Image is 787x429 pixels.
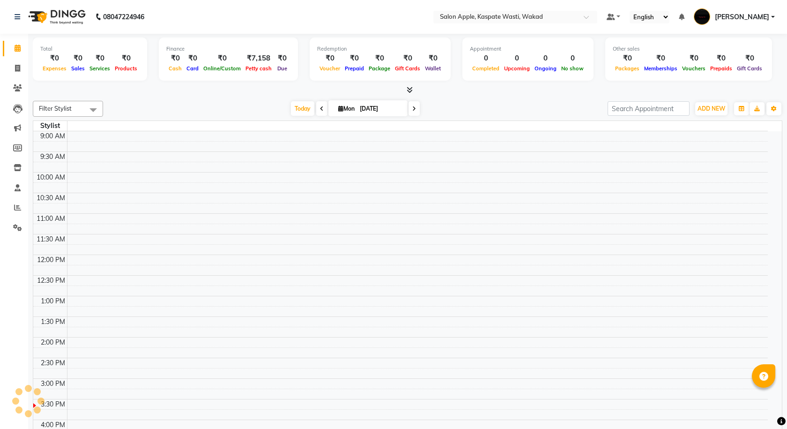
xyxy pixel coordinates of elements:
div: ₹0 [87,53,112,64]
div: ₹0 [201,53,243,64]
div: 0 [502,53,532,64]
div: 12:00 PM [35,255,67,265]
div: Stylist [33,121,67,131]
span: Gift Cards [735,65,765,72]
div: 10:00 AM [35,173,67,182]
div: ₹0 [735,53,765,64]
input: Search Appointment [608,101,690,116]
div: ₹0 [112,53,140,64]
span: Filter Stylist [39,105,72,112]
span: ADD NEW [698,105,725,112]
span: No show [559,65,586,72]
span: Gift Cards [393,65,423,72]
span: Products [112,65,140,72]
div: 11:00 AM [35,214,67,224]
div: ₹0 [184,53,201,64]
div: 1:30 PM [39,317,67,327]
div: Redemption [317,45,443,53]
div: 12:30 PM [35,276,67,286]
div: ₹0 [166,53,184,64]
div: 1:00 PM [39,296,67,306]
span: Expenses [40,65,69,72]
span: Voucher [317,65,342,72]
span: Upcoming [502,65,532,72]
div: ₹0 [69,53,87,64]
div: 11:30 AM [35,234,67,244]
span: Prepaid [342,65,366,72]
div: Appointment [470,45,586,53]
div: 9:00 AM [38,131,67,141]
span: Card [184,65,201,72]
div: ₹0 [366,53,393,64]
input: 2025-09-01 [357,102,404,116]
div: ₹0 [708,53,735,64]
span: Package [366,65,393,72]
div: 2:00 PM [39,338,67,347]
span: Sales [69,65,87,72]
div: ₹0 [613,53,642,64]
div: ₹0 [274,53,290,64]
div: ₹0 [680,53,708,64]
span: Packages [613,65,642,72]
div: 2:30 PM [39,358,67,368]
span: Completed [470,65,502,72]
div: ₹0 [317,53,342,64]
div: 9:30 AM [38,152,67,162]
b: 08047224946 [103,4,144,30]
span: Petty cash [243,65,274,72]
span: Memberships [642,65,680,72]
div: ₹0 [642,53,680,64]
span: Prepaids [708,65,735,72]
img: Kamlesh Nikam [694,8,710,25]
span: Wallet [423,65,443,72]
div: ₹7,158 [243,53,274,64]
div: Other sales [613,45,765,53]
img: logo [24,4,88,30]
span: Vouchers [680,65,708,72]
button: ADD NEW [695,102,728,115]
div: ₹0 [342,53,366,64]
div: 0 [470,53,502,64]
span: Services [87,65,112,72]
div: 0 [559,53,586,64]
span: Ongoing [532,65,559,72]
div: Total [40,45,140,53]
div: 0 [532,53,559,64]
span: Due [275,65,290,72]
span: Today [291,101,314,116]
div: ₹0 [393,53,423,64]
div: 10:30 AM [35,193,67,203]
div: 3:30 PM [39,399,67,409]
span: Cash [166,65,184,72]
div: ₹0 [423,53,443,64]
span: [PERSON_NAME] [715,12,769,22]
div: 3:00 PM [39,379,67,389]
div: Finance [166,45,290,53]
div: ₹0 [40,53,69,64]
span: Mon [336,105,357,112]
span: Online/Custom [201,65,243,72]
